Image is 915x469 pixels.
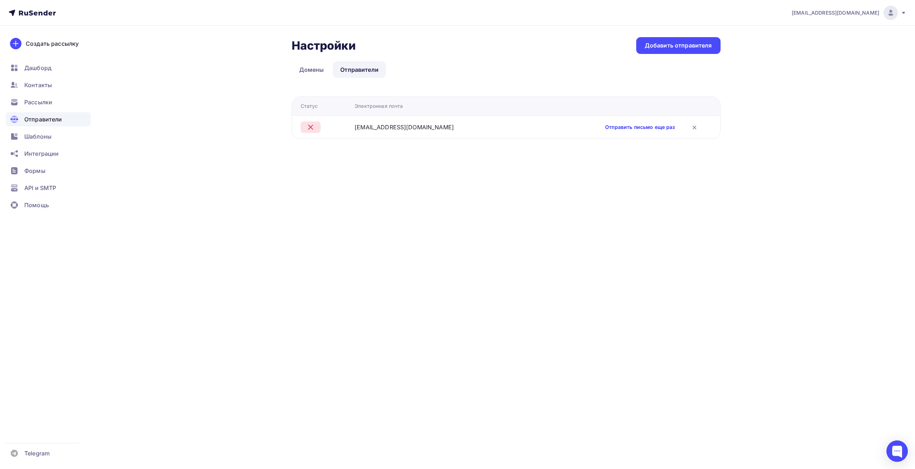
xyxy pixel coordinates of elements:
[792,6,906,20] a: [EMAIL_ADDRESS][DOMAIN_NAME]
[24,166,45,175] span: Формы
[6,164,91,178] a: Формы
[24,115,62,124] span: Отправители
[24,184,56,192] span: API и SMTP
[355,123,454,131] div: [EMAIL_ADDRESS][DOMAIN_NAME]
[292,39,356,53] h2: Настройки
[6,61,91,75] a: Дашборд
[24,201,49,209] span: Помощь
[645,41,712,50] div: Добавить отправителя
[24,81,52,89] span: Контакты
[24,132,51,141] span: Шаблоны
[24,98,52,106] span: Рассылки
[6,112,91,126] a: Отправители
[333,61,386,78] a: Отправители
[301,103,318,110] div: Статус
[355,103,403,110] div: Электронная почта
[6,78,91,92] a: Контакты
[24,449,50,458] span: Telegram
[792,9,879,16] span: [EMAIL_ADDRESS][DOMAIN_NAME]
[605,124,675,131] a: Отправить письмо еще раз
[24,149,59,158] span: Интеграции
[6,129,91,144] a: Шаблоны
[292,61,332,78] a: Домены
[6,95,91,109] a: Рассылки
[24,64,51,72] span: Дашборд
[26,39,79,48] div: Создать рассылку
